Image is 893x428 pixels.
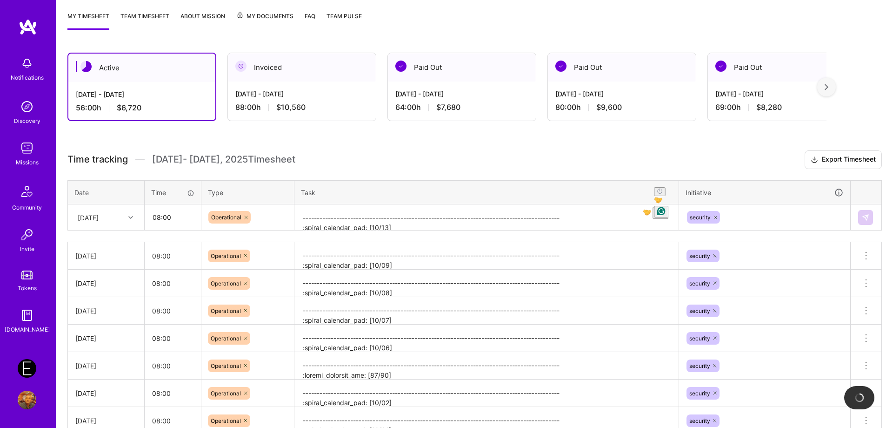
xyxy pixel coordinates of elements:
[145,381,201,406] input: HH:MM
[548,53,696,82] div: Paid Out
[14,116,40,126] div: Discovery
[295,298,678,324] textarea: -------------------------------------------------------------------------------------------- :spi...
[689,417,710,424] span: security
[395,102,528,112] div: 64:00 h
[76,89,208,99] div: [DATE] - [DATE]
[15,359,39,378] a: Endeavor: Onlocation Mobile/Security- 3338TSV275
[708,53,856,82] div: Paid Out
[21,271,33,279] img: tokens
[327,13,362,20] span: Team Pulse
[756,102,782,112] span: $8,280
[825,84,828,90] img: right
[18,54,36,73] img: bell
[295,243,678,269] textarea: -------------------------------------------------------------------------------------------- :spi...
[295,326,678,351] textarea: -------------------------------------------------------------------------------------------- :spi...
[18,225,36,244] img: Invite
[555,89,688,99] div: [DATE] - [DATE]
[20,244,34,254] div: Invite
[19,19,37,35] img: logo
[152,154,295,165] span: [DATE] - [DATE] , 2025 Timesheet
[236,11,293,21] span: My Documents
[145,244,201,268] input: HH:MM
[16,180,38,203] img: Community
[211,252,241,259] span: Operational
[689,335,710,342] span: security
[75,251,137,261] div: [DATE]
[689,252,710,259] span: security
[596,102,622,112] span: $9,600
[295,205,678,230] textarea: To enrich screen reader interactions, please activate Accessibility in Grammarly extension settings
[75,388,137,398] div: [DATE]
[689,390,710,397] span: security
[235,102,368,112] div: 88:00 h
[228,53,376,82] div: Invoiced
[811,155,818,165] i: icon Download
[18,139,36,157] img: teamwork
[75,306,137,316] div: [DATE]
[805,150,882,169] button: Export Timesheet
[388,53,536,82] div: Paid Out
[18,391,36,409] img: User Avatar
[18,306,36,325] img: guide book
[16,157,39,167] div: Missions
[295,353,678,379] textarea: -------------------------------------------------------------------------------------------- :lor...
[211,417,241,424] span: Operational
[686,187,844,198] div: Initiative
[715,102,848,112] div: 69:00 h
[201,180,294,204] th: Type
[11,73,44,82] div: Notifications
[235,61,247,72] img: Invoiced
[18,359,36,378] img: Endeavor: Onlocation Mobile/Security- 3338TSV275
[151,188,194,197] div: Time
[211,362,241,369] span: Operational
[128,215,133,220] i: icon Chevron
[395,89,528,99] div: [DATE] - [DATE]
[862,214,869,221] img: Submit
[211,390,241,397] span: Operational
[75,361,137,371] div: [DATE]
[689,280,710,287] span: security
[180,11,225,30] a: About Mission
[276,102,306,112] span: $10,560
[715,89,848,99] div: [DATE] - [DATE]
[120,11,169,30] a: Team timesheet
[68,54,215,82] div: Active
[18,97,36,116] img: discovery
[145,326,201,351] input: HH:MM
[5,325,50,334] div: [DOMAIN_NAME]
[75,333,137,343] div: [DATE]
[80,61,92,72] img: Active
[75,279,137,288] div: [DATE]
[145,353,201,378] input: HH:MM
[68,180,145,204] th: Date
[145,299,201,323] input: HH:MM
[67,11,109,30] a: My timesheet
[75,416,137,426] div: [DATE]
[555,61,566,72] img: Paid Out
[555,102,688,112] div: 80:00 h
[211,280,241,287] span: Operational
[294,180,679,204] th: Task
[76,103,208,113] div: 56:00 h
[211,307,241,314] span: Operational
[117,103,141,113] span: $6,720
[211,335,241,342] span: Operational
[12,203,42,212] div: Community
[67,154,128,165] span: Time tracking
[145,271,201,296] input: HH:MM
[690,214,711,221] span: security
[145,205,200,230] input: HH:MM
[853,392,865,403] img: loading
[235,89,368,99] div: [DATE] - [DATE]
[436,102,460,112] span: $7,680
[295,271,678,296] textarea: -------------------------------------------------------------------------------------------- :spi...
[211,214,241,221] span: Operational
[18,283,37,293] div: Tokens
[689,362,710,369] span: security
[327,11,362,30] a: Team Pulse
[236,11,293,30] a: My Documents
[858,210,874,225] div: null
[295,380,678,406] textarea: -------------------------------------------------------------------------------------------- :spi...
[715,61,726,72] img: Paid Out
[15,391,39,409] a: User Avatar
